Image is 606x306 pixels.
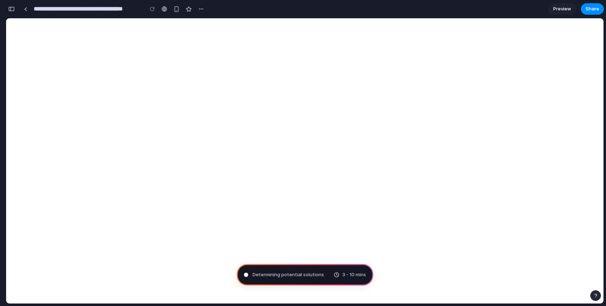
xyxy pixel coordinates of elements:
span: Preview [553,5,571,13]
span: 3 - 10 mins [342,271,366,278]
span: Determining potential solutions [253,271,324,278]
a: Preview [548,3,577,15]
button: Share [581,3,604,15]
span: Share [586,5,599,13]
